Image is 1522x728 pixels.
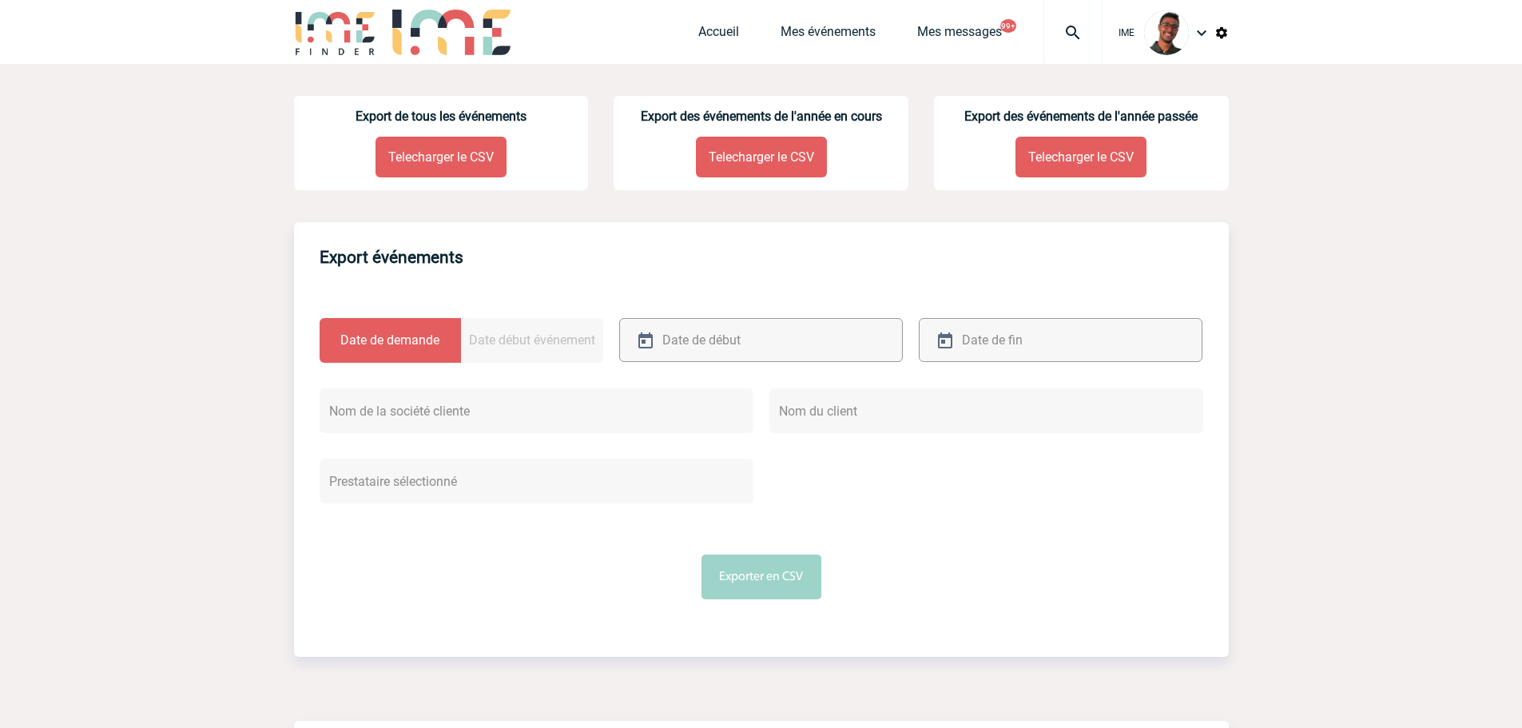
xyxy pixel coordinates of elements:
a: Mes messages [917,24,1002,46]
input: Prestataire sélectionné [320,459,753,503]
h3: Export des événements de l'année passée [934,109,1229,124]
img: 124970-0.jpg [1144,10,1189,55]
span: IME [1119,27,1135,38]
button: Exporter en CSV [701,555,821,599]
a: Telecharger le CSV [1015,137,1146,177]
input: Date de fin [958,328,1127,352]
label: Date début événement [461,318,603,363]
a: Telecharger le CSV [696,137,827,177]
a: Accueil [698,24,739,46]
img: IME-Finder [294,10,377,55]
h3: Export de tous les événements [294,109,589,124]
h4: Export événements [320,248,463,267]
h3: Export des événements de l'année en cours [614,109,908,124]
button: 99+ [1000,19,1016,33]
input: Date de début [658,328,828,352]
label: Date de demande [320,318,462,363]
a: Mes événements [781,24,876,46]
a: Telecharger le CSV [376,137,507,177]
input: Nom de la société cliente [320,388,753,433]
